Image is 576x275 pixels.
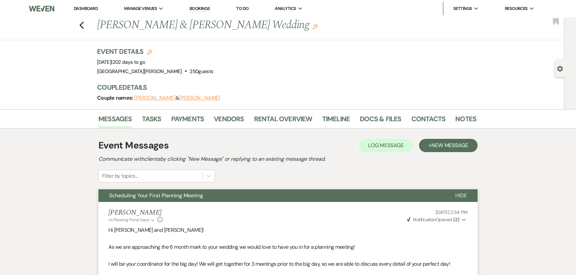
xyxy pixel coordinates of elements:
[419,139,478,152] button: +New Message
[179,95,220,101] button: [PERSON_NAME]
[108,226,468,234] p: Hi [PERSON_NAME] and [PERSON_NAME]!
[436,209,468,215] span: [DATE] 2:34 PM
[97,83,470,92] h3: Couple Details
[407,217,459,223] span: Opened
[98,114,132,128] a: Messages
[108,217,149,223] span: to: Planning Portal Users
[455,114,476,128] a: Notes
[322,114,350,128] a: Timeline
[431,142,468,149] span: New Message
[97,17,395,33] h1: [PERSON_NAME] & [PERSON_NAME] Wedding
[413,217,435,223] span: Notification
[505,5,528,12] span: Resources
[112,59,145,65] span: 202 days to go
[124,5,157,12] span: Manage Venues
[111,59,145,65] span: |
[108,217,156,223] button: to: Planning Portal Users
[171,114,204,128] a: Payments
[97,59,145,65] span: [DATE]
[134,95,220,101] span: &
[406,216,468,223] button: NotificationOpened (2)
[108,209,163,217] h5: [PERSON_NAME]
[190,68,213,75] span: 250 guests
[109,192,203,199] span: Scheduling Your First Planning Meeting
[359,139,413,152] button: Log Message
[108,260,468,268] p: I will be your coordinator for the big day! We will get together for 3 meetings prior to the big ...
[74,6,98,11] a: Dashboard
[134,95,176,101] button: [PERSON_NAME]
[368,142,404,149] span: Log Message
[190,6,210,12] a: Bookings
[236,6,248,11] a: To Do
[97,94,134,101] span: Couple names:
[453,217,459,223] strong: ( 2 )
[98,189,445,202] button: Scheduling Your First Planning Meeting
[102,172,138,180] div: Filter by topics...
[142,114,161,128] a: Tasks
[453,5,472,12] span: Settings
[97,68,182,75] span: [GEOGRAPHIC_DATA][PERSON_NAME]
[275,5,296,12] span: Analytics
[411,114,446,128] a: Contacts
[29,2,54,16] img: Weven Logo
[98,138,169,152] h1: Event Messages
[97,47,213,56] h3: Event Details
[108,243,468,251] p: As we are approaching the 6 month mark to your wedding we would love to have you in for a plannin...
[313,23,318,29] button: Edit
[254,114,312,128] a: Rental Overview
[360,114,401,128] a: Docs & Files
[214,114,244,128] a: Vendors
[455,192,467,199] span: Hide
[98,155,478,163] h2: Communicate with clients by clicking "New Message" or replying to an existing message thread.
[445,189,478,202] button: Hide
[557,65,563,71] button: Open lead details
